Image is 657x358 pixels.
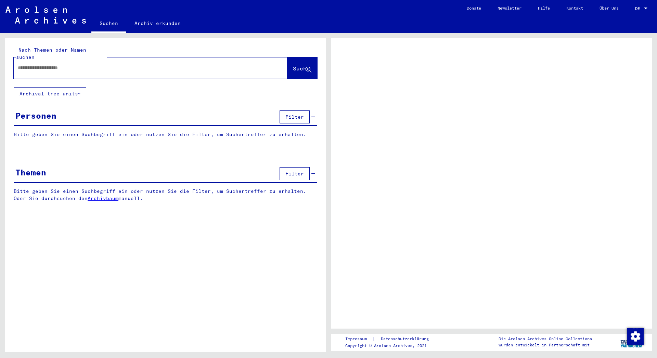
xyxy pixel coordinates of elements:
a: Suchen [91,15,126,33]
div: | [345,335,437,343]
a: Datenschutzerklärung [375,335,437,343]
a: Archiv erkunden [126,15,189,31]
span: Suche [293,65,310,72]
p: Copyright © Arolsen Archives, 2021 [345,343,437,349]
button: Filter [280,167,310,180]
div: Personen [15,109,56,122]
button: Suche [287,57,317,79]
p: Die Arolsen Archives Online-Collections [499,336,592,342]
button: Filter [280,110,310,123]
p: wurden entwickelt in Partnerschaft mit [499,342,592,348]
img: Arolsen_neg.svg [5,6,86,24]
p: Bitte geben Sie einen Suchbegriff ein oder nutzen Sie die Filter, um Suchertreffer zu erhalten. [14,131,317,138]
span: DE [635,6,643,11]
img: yv_logo.png [619,333,645,350]
mat-label: Nach Themen oder Namen suchen [16,47,86,60]
span: Filter [285,114,304,120]
a: Impressum [345,335,372,343]
button: Archival tree units [14,87,86,100]
div: Themen [15,166,46,178]
a: Archivbaum [88,195,118,201]
span: Filter [285,171,304,177]
p: Bitte geben Sie einen Suchbegriff ein oder nutzen Sie die Filter, um Suchertreffer zu erhalten. O... [14,188,317,202]
img: Zustimmung ändern [627,328,644,345]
